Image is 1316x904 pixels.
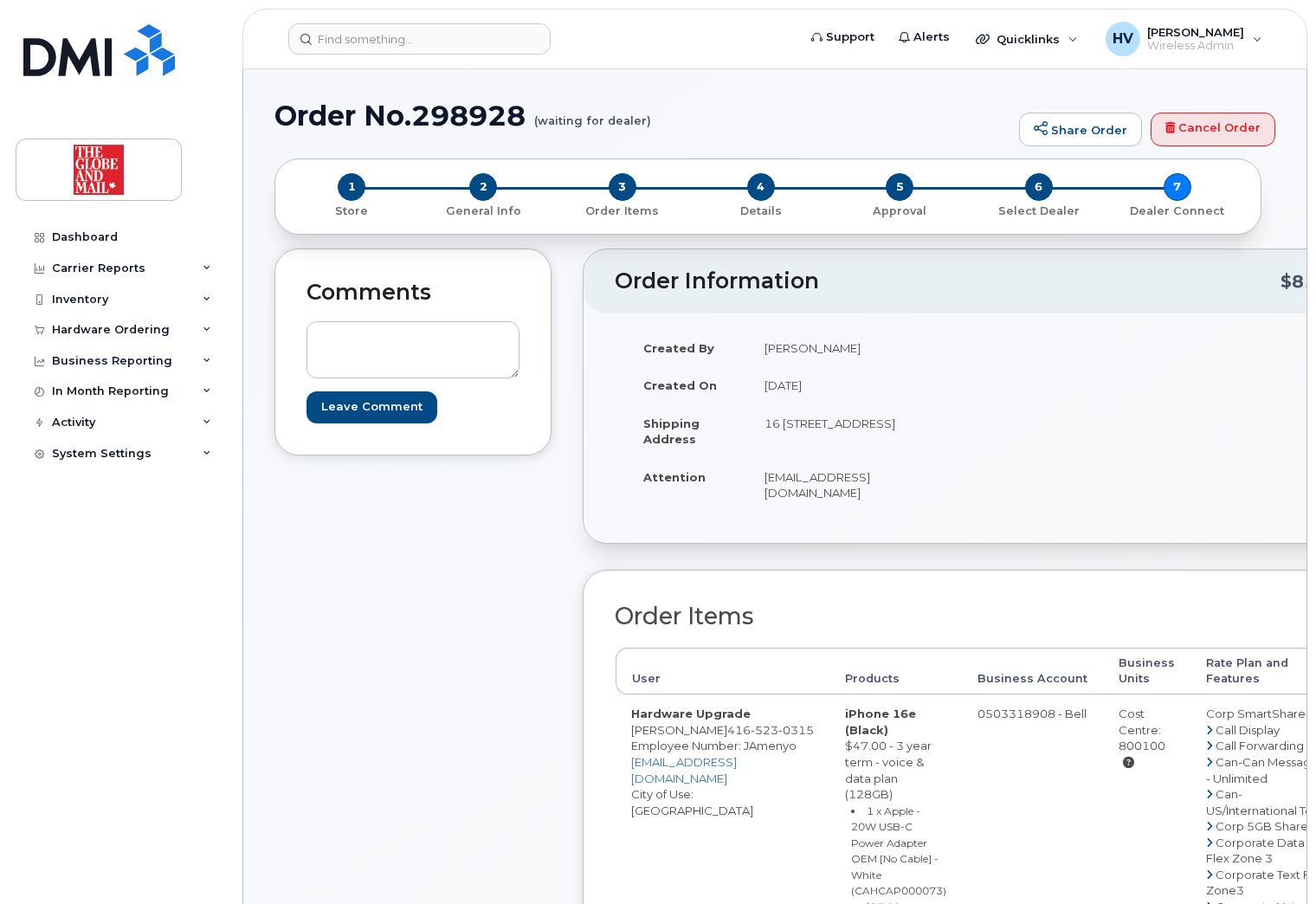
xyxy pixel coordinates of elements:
[751,723,778,737] span: 523
[615,269,1281,294] h2: Order Information
[778,723,814,737] span: 0315
[609,173,636,201] span: 3
[1025,173,1053,201] span: 6
[643,470,706,484] strong: Attention
[829,648,962,695] th: Products
[749,366,973,404] td: [DATE]
[643,416,700,447] strong: Shipping Address
[631,739,797,752] span: Employee Number: JAmenyo
[1103,648,1190,695] th: Business Units
[1216,739,1304,752] span: Call Forwarding
[845,707,916,737] strong: iPhone 16e (Black)
[749,329,973,367] td: [PERSON_NAME]
[631,755,737,785] a: [EMAIL_ADDRESS][DOMAIN_NAME]
[699,203,823,219] p: Details
[727,723,814,737] span: 416
[421,203,545,219] p: General Info
[749,404,973,458] td: 16 [STREET_ADDRESS]
[837,203,962,219] p: Approval
[534,100,651,127] small: (waiting for dealer)
[553,201,692,219] a: 3 Order Items
[962,648,1103,695] th: Business Account
[414,201,552,219] a: 2 General Info
[969,201,1107,219] a: 6 Select Dealer
[469,173,497,201] span: 2
[1151,113,1275,147] a: Cancel Order
[643,378,717,392] strong: Created On
[692,201,830,219] a: 4 Details
[1119,706,1175,770] div: Cost Centre: 800100
[338,173,365,201] span: 1
[1019,113,1142,147] a: Share Order
[306,391,437,423] input: Leave Comment
[1216,819,1308,833] span: Corp 5GB Share
[560,203,685,219] p: Order Items
[296,203,407,219] p: Store
[886,173,913,201] span: 5
[616,648,829,695] th: User
[274,100,1010,131] h1: Order No.298928
[830,201,969,219] a: 5 Approval
[976,203,1100,219] p: Select Dealer
[747,173,775,201] span: 4
[1206,836,1305,866] span: Corporate Data Flex Zone 3
[643,341,714,355] strong: Created By
[289,201,414,219] a: 1 Store
[306,281,519,305] h2: Comments
[631,707,751,720] strong: Hardware Upgrade
[1216,723,1280,737] span: Call Display
[749,458,973,512] td: [EMAIL_ADDRESS][DOMAIN_NAME]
